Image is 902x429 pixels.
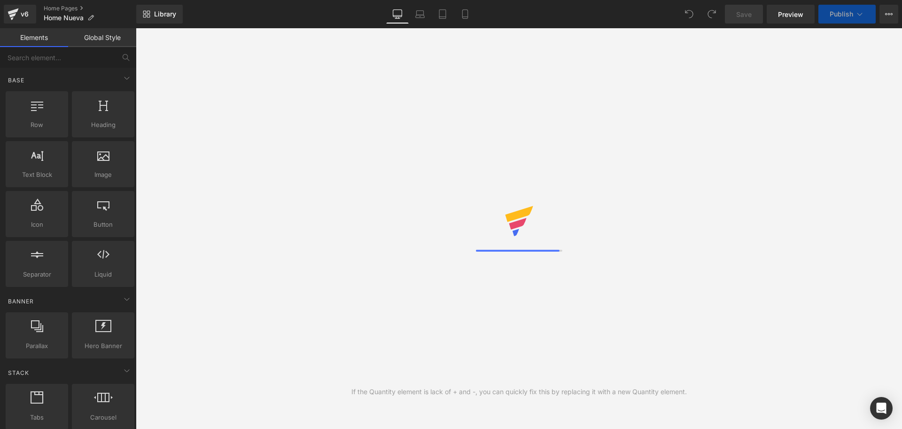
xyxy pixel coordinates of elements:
div: v6 [19,8,31,20]
a: v6 [4,5,36,24]
span: Preview [778,9,803,19]
span: Tabs [8,413,65,422]
a: New Library [136,5,183,24]
span: Carousel [75,413,132,422]
button: Redo [702,5,721,24]
div: Open Intercom Messenger [870,397,893,420]
a: Desktop [386,5,409,24]
span: Image [75,170,132,180]
span: Stack [7,368,30,377]
span: Heading [75,120,132,130]
div: If the Quantity element is lack of + and -, you can quickly fix this by replacing it with a new Q... [351,387,687,397]
span: Parallax [8,341,65,351]
span: Separator [8,270,65,279]
span: Row [8,120,65,130]
a: Laptop [409,5,431,24]
a: Home Pages [44,5,136,12]
button: More [879,5,898,24]
span: Hero Banner [75,341,132,351]
a: Mobile [454,5,476,24]
a: Global Style [68,28,136,47]
span: Text Block [8,170,65,180]
span: Save [736,9,752,19]
span: Liquid [75,270,132,279]
a: Tablet [431,5,454,24]
span: Button [75,220,132,230]
button: Publish [818,5,876,24]
span: Icon [8,220,65,230]
span: Base [7,76,25,85]
span: Home Nueva [44,14,84,22]
button: Undo [680,5,699,24]
span: Library [154,10,176,18]
a: Preview [767,5,815,24]
span: Banner [7,297,35,306]
span: Publish [830,10,853,18]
